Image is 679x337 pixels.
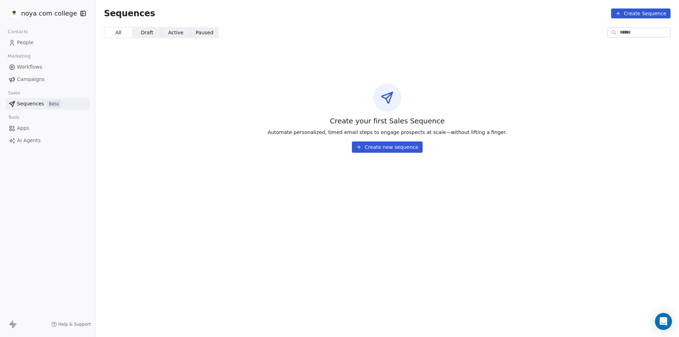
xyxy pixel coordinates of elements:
[104,8,155,18] span: Sequences
[17,63,42,71] span: Workflows
[5,88,23,98] span: Sales
[6,98,89,110] a: SequencesBeta
[58,321,91,327] span: Help & Support
[17,124,29,132] span: Apps
[5,27,31,37] span: Contacts
[10,9,18,18] img: %C3%97%C2%9C%C3%97%C2%95%C3%97%C2%92%C3%97%C2%95%20%C3%97%C2%9E%C3%97%C2%9B%C3%97%C2%9C%C3%97%C2%...
[5,51,34,62] span: Marketing
[8,7,75,19] button: noya com college
[168,29,183,36] span: Active
[141,29,153,36] span: Draft
[268,129,507,136] span: Automate personalized, timed email steps to engage prospects at scale—without lifting a finger.
[47,100,61,108] span: Beta
[196,29,213,36] span: Paused
[611,8,671,18] button: Create Sequence
[6,122,89,134] a: Apps
[6,61,89,73] a: Workflows
[17,39,34,46] span: People
[6,74,89,85] a: Campaigns
[352,141,423,153] button: Create new sequence
[6,135,89,146] a: AI Agents
[17,100,44,108] span: Sequences
[5,112,22,123] span: Tools
[17,137,41,144] span: AI Agents
[21,9,77,18] span: noya com college
[17,76,45,83] span: Campaigns
[655,313,672,330] div: Open Intercom Messenger
[51,321,91,327] a: Help & Support
[330,116,445,126] span: Create your first Sales Sequence
[6,37,89,48] a: People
